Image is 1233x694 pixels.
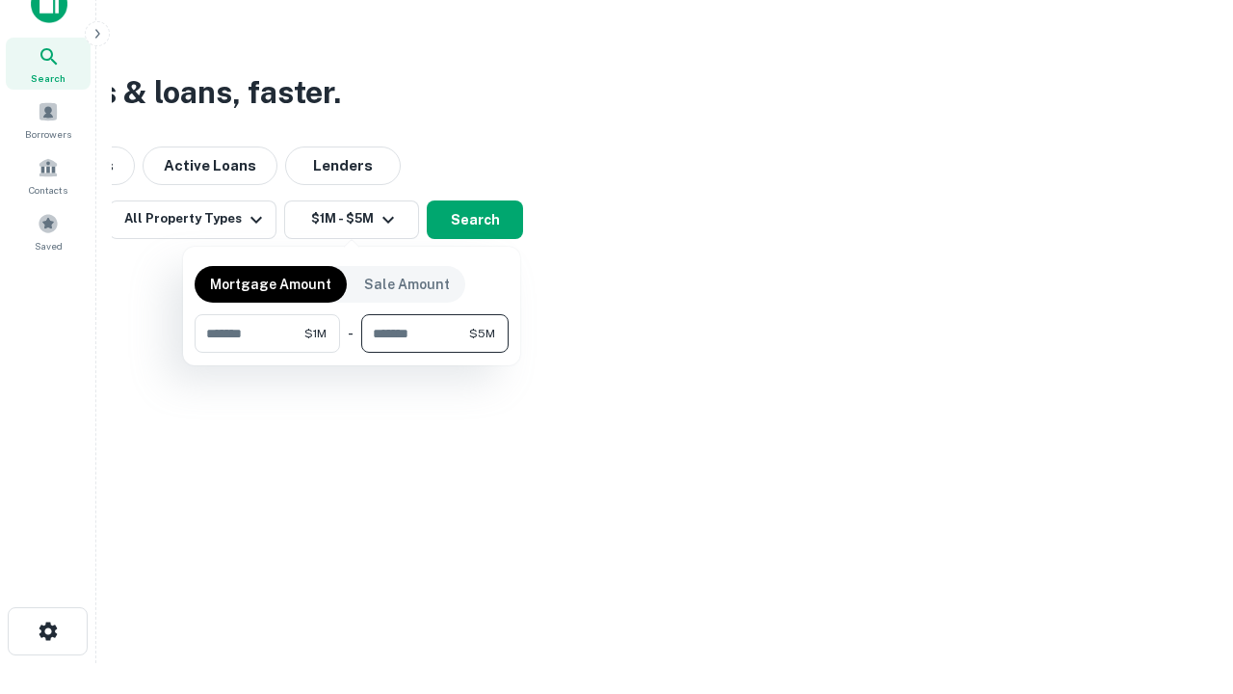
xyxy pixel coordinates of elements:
[210,274,331,295] p: Mortgage Amount
[1137,540,1233,632] iframe: Chat Widget
[348,314,354,353] div: -
[364,274,450,295] p: Sale Amount
[469,325,495,342] span: $5M
[304,325,327,342] span: $1M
